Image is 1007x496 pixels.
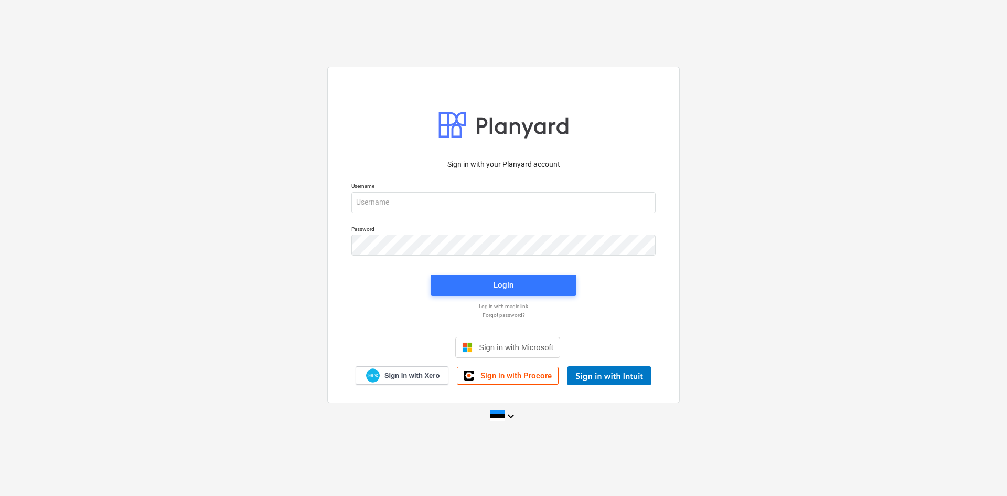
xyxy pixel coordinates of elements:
[505,410,517,423] i: keyboard_arrow_down
[351,159,656,170] p: Sign in with your Planyard account
[356,366,449,385] a: Sign in with Xero
[462,342,473,353] img: Microsoft logo
[346,303,661,310] a: Log in with magic link
[457,367,559,385] a: Sign in with Procore
[479,343,553,352] span: Sign in with Microsoft
[351,192,656,213] input: Username
[480,371,552,381] span: Sign in with Procore
[431,275,576,296] button: Login
[346,312,661,319] a: Forgot password?
[351,183,656,192] p: Username
[384,371,440,381] span: Sign in with Xero
[366,368,380,383] img: Xero logo
[494,278,513,292] div: Login
[351,226,656,235] p: Password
